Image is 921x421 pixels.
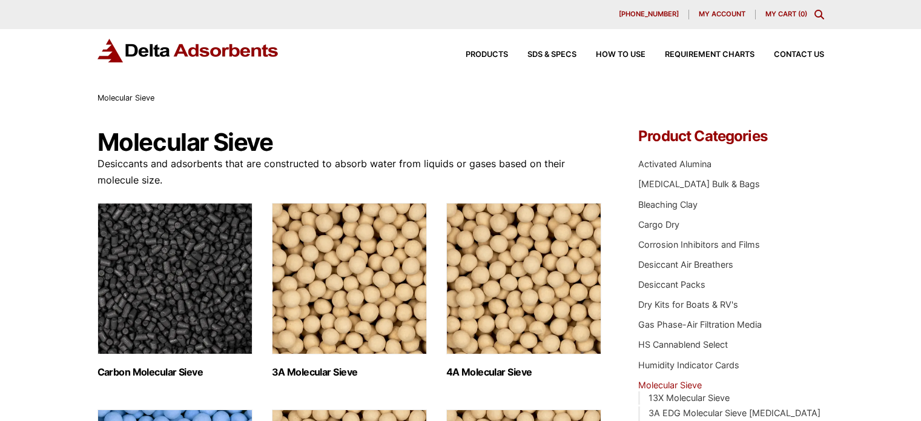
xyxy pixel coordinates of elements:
[97,203,253,354] img: Carbon Molecular Sieve
[638,129,824,144] h4: Product Categories
[272,203,427,378] a: Visit product category 3A Molecular Sieve
[645,51,754,59] a: Requirement Charts
[649,393,730,403] a: 13X Molecular Sieve
[638,259,733,270] a: Desiccant Air Breathers
[527,51,576,59] span: SDS & SPECS
[689,10,756,19] a: My account
[97,93,154,102] span: Molecular Sieve
[638,360,739,370] a: Humidity Indicator Cards
[638,199,698,210] a: Bleaching Clay
[97,203,253,378] a: Visit product category Carbon Molecular Sieve
[272,203,427,354] img: 3A Molecular Sieve
[446,51,508,59] a: Products
[638,380,702,390] a: Molecular Sieve
[446,366,601,378] h2: 4A Molecular Sieve
[638,239,760,250] a: Corrosion Inhibitors and Films
[619,11,679,18] span: [PHONE_NUMBER]
[466,51,508,59] span: Products
[765,10,807,18] a: My Cart (0)
[801,10,805,18] span: 0
[576,51,645,59] a: How to Use
[97,39,279,62] img: Delta Adsorbents
[774,51,824,59] span: Contact Us
[665,51,754,59] span: Requirement Charts
[97,129,602,156] h1: Molecular Sieve
[638,179,760,189] a: [MEDICAL_DATA] Bulk & Bags
[609,10,689,19] a: [PHONE_NUMBER]
[814,10,824,19] div: Toggle Modal Content
[446,203,601,354] img: 4A Molecular Sieve
[638,159,711,169] a: Activated Alumina
[508,51,576,59] a: SDS & SPECS
[638,279,705,290] a: Desiccant Packs
[97,366,253,378] h2: Carbon Molecular Sieve
[446,203,601,378] a: Visit product category 4A Molecular Sieve
[638,319,762,330] a: Gas Phase-Air Filtration Media
[638,219,679,230] a: Cargo Dry
[699,11,745,18] span: My account
[754,51,824,59] a: Contact Us
[272,366,427,378] h2: 3A Molecular Sieve
[638,339,728,350] a: HS Cannablend Select
[97,156,602,188] p: Desiccants and adsorbents that are constructed to absorb water from liquids or gases based on the...
[638,299,738,310] a: Dry Kits for Boats & RV's
[596,51,645,59] span: How to Use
